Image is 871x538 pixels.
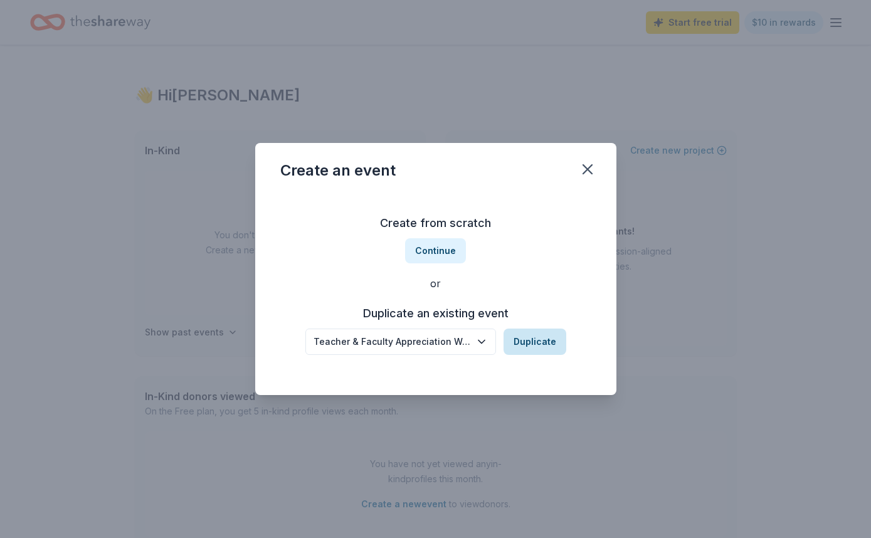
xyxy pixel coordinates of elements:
[280,161,396,181] div: Create an event
[405,238,466,263] button: Continue
[305,303,566,324] h3: Duplicate an existing event
[280,276,591,291] div: or
[314,334,470,349] div: Teacher & Faculty Appreciation Week
[280,213,591,233] h3: Create from scratch
[305,329,496,355] button: Teacher & Faculty Appreciation Week
[504,329,566,355] button: Duplicate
